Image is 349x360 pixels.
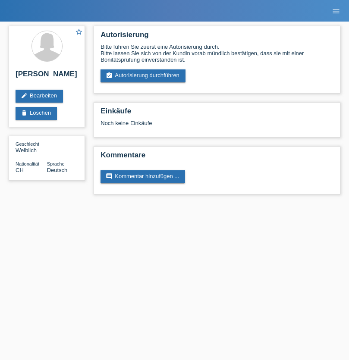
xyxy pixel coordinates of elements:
[21,92,28,99] i: edit
[101,69,186,82] a: assignment_turned_inAutorisierung durchführen
[16,141,47,153] div: Weiblich
[47,167,68,173] span: Deutsch
[101,107,333,120] h2: Einkäufe
[16,107,57,120] a: deleteLöschen
[327,8,345,13] a: menu
[21,110,28,116] i: delete
[47,161,65,166] span: Sprache
[16,161,39,166] span: Nationalität
[101,31,333,44] h2: Autorisierung
[101,44,333,63] div: Bitte führen Sie zuerst eine Autorisierung durch. Bitte lassen Sie sich von der Kundin vorab münd...
[75,28,83,37] a: star_border
[16,70,78,83] h2: [PERSON_NAME]
[16,141,39,147] span: Geschlecht
[75,28,83,36] i: star_border
[106,72,113,79] i: assignment_turned_in
[101,170,185,183] a: commentKommentar hinzufügen ...
[101,151,333,164] h2: Kommentare
[101,120,333,133] div: Noch keine Einkäufe
[16,167,24,173] span: Schweiz
[332,7,340,16] i: menu
[16,90,63,103] a: editBearbeiten
[106,173,113,180] i: comment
